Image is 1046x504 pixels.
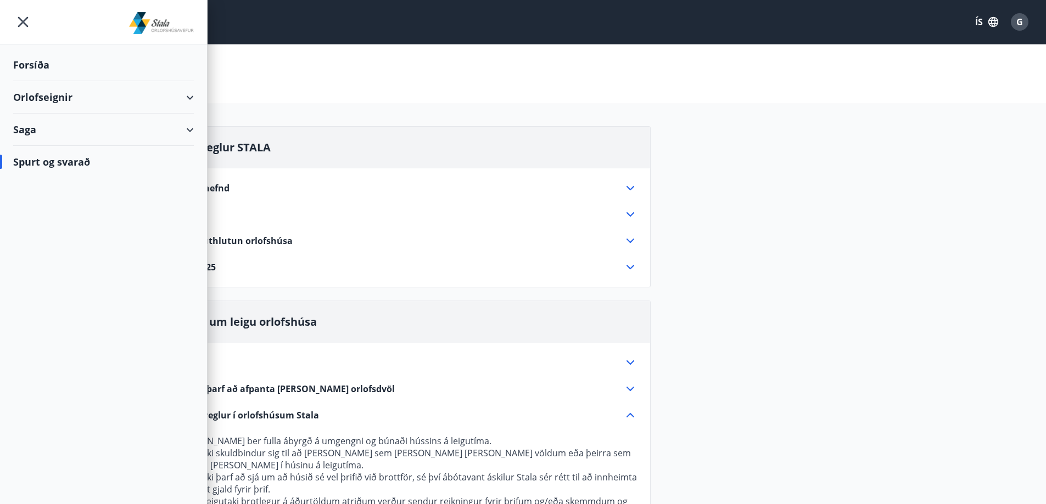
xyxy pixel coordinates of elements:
div: Orlofshúsanefnd [155,182,637,195]
span: Skilmálar um leigu orlofshúsa [155,314,317,329]
span: Verklagsreglur STALA [155,140,271,155]
div: Reglur um úthlutun orlofshúsa [155,234,637,247]
li: Leigutaki skuldbindur sig til að [PERSON_NAME] sem [PERSON_NAME] [PERSON_NAME] völdum eða þeirra ... [177,447,637,471]
div: Forsíða [13,49,194,81]
button: menu [13,12,33,32]
div: Verðskrá 2025 [155,261,637,274]
div: Spurt og svarað [13,146,194,178]
button: G [1006,9,1033,35]
span: Reglur um úthlutun orlofshúsa [155,235,293,247]
img: union_logo [129,12,194,34]
button: ÍS [969,12,1004,32]
div: Skilmálar [155,356,637,369]
div: Saga [13,114,194,146]
li: Leigutaki þarf að sjá um að húsið sé vel þrifið við brottför, sé því ábótavant áskilur Stala sér ... [177,471,637,495]
div: Orlofseignir [13,81,194,114]
li: [PERSON_NAME] ber fulla ábyrgð á umgengni og búnaði hússins á leigutíma. [177,435,637,447]
span: Umgengnisreglur í orlofshúsum Stala [155,409,319,421]
div: Ef leigutaki þarf að afpanta [PERSON_NAME] orlofsdvöl [155,382,637,395]
span: Ef leigutaki þarf að afpanta [PERSON_NAME] orlofsdvöl [155,383,395,395]
div: Umgengnisreglur í orlofshúsum Stala [155,409,637,422]
div: Húsreglur [155,208,637,221]
span: G [1016,16,1023,28]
